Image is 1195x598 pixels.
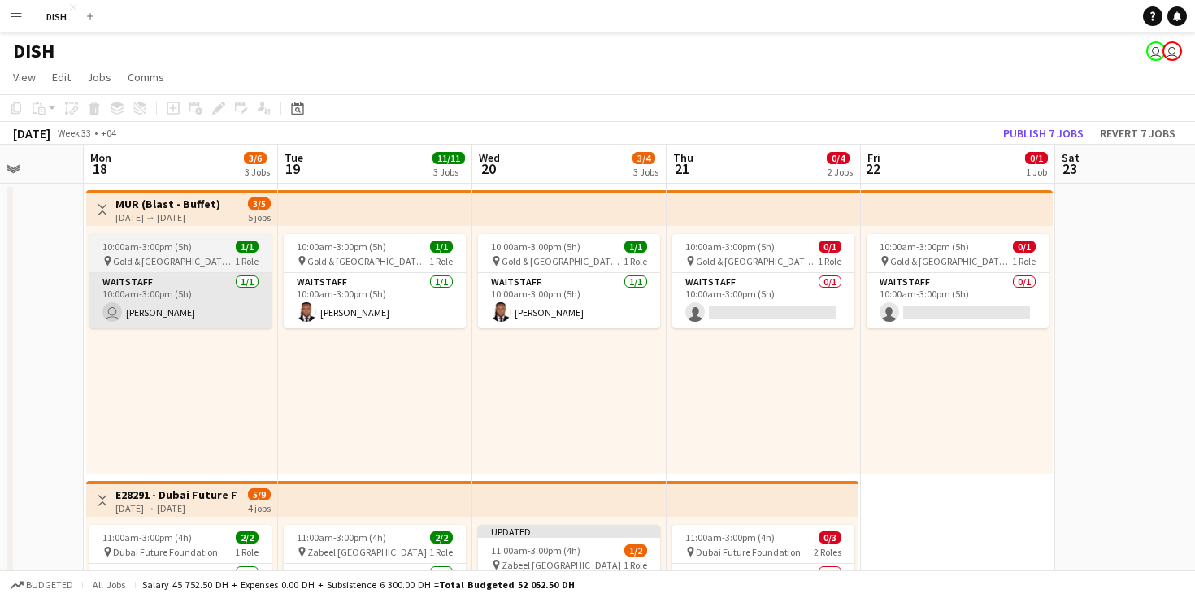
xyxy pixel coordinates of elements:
[814,546,841,558] span: 2 Roles
[307,255,429,267] span: Gold & [GEOGRAPHIC_DATA], [PERSON_NAME] Rd - Al Quoz - Al Quoz Industrial Area 3 - [GEOGRAPHIC_DA...
[115,211,220,223] div: [DATE] → [DATE]
[89,273,272,328] app-card-role: Waitstaff1/110:00am-3:00pm (5h) [PERSON_NAME]
[115,197,220,211] h3: MUR (Blast - Buffet)
[502,255,624,267] span: Gold & [GEOGRAPHIC_DATA], [PERSON_NAME] Rd - Al Quoz - Al Quoz Industrial Area 3 - [GEOGRAPHIC_DA...
[89,234,272,328] app-job-card: 10:00am-3:00pm (5h)1/1 Gold & [GEOGRAPHIC_DATA], [PERSON_NAME] Rd - Al Quoz - Al Quoz Industrial ...
[52,70,71,84] span: Edit
[1146,41,1166,61] app-user-avatar: John Santarin
[54,127,94,139] span: Week 33
[1062,150,1080,165] span: Sat
[33,1,80,32] button: DISH
[632,152,655,164] span: 3/4
[1059,159,1080,178] span: 23
[80,67,118,88] a: Jobs
[624,240,647,253] span: 1/1
[672,273,854,328] app-card-role: Waitstaff0/110:00am-3:00pm (5h)
[429,546,453,558] span: 1 Role
[819,240,841,253] span: 0/1
[90,150,111,165] span: Mon
[624,544,647,557] span: 1/2
[430,240,453,253] span: 1/1
[429,255,453,267] span: 1 Role
[235,546,259,558] span: 1 Role
[671,159,693,178] span: 21
[102,531,192,544] span: 11:00am-3:00pm (4h)
[478,273,660,328] app-card-role: Waitstaff1/110:00am-3:00pm (5h)[PERSON_NAME]
[865,159,880,178] span: 22
[236,531,259,544] span: 2/2
[236,240,259,253] span: 1/1
[624,255,647,267] span: 1 Role
[1012,255,1036,267] span: 1 Role
[633,166,658,178] div: 3 Jobs
[491,544,580,557] span: 11:00am-3:00pm (4h)
[1025,152,1048,164] span: 0/1
[297,240,386,253] span: 10:00am-3:00pm (5h)
[284,234,466,328] app-job-card: 10:00am-3:00pm (5h)1/1 Gold & [GEOGRAPHIC_DATA], [PERSON_NAME] Rd - Al Quoz - Al Quoz Industrial ...
[502,559,621,571] span: Zabeel [GEOGRAPHIC_DATA]
[248,500,271,514] div: 4 jobs
[1162,41,1182,61] app-user-avatar: Tracy Secreto
[26,579,73,591] span: Budgeted
[673,150,693,165] span: Thu
[244,152,267,164] span: 3/6
[7,67,42,88] a: View
[478,525,660,538] div: Updated
[13,70,36,84] span: View
[867,234,1049,328] app-job-card: 10:00am-3:00pm (5h)0/1 Gold & [GEOGRAPHIC_DATA], [PERSON_NAME] Rd - Al Quoz - Al Quoz Industrial ...
[87,70,111,84] span: Jobs
[478,234,660,328] app-job-card: 10:00am-3:00pm (5h)1/1 Gold & [GEOGRAPHIC_DATA], [PERSON_NAME] Rd - Al Quoz - Al Quoz Industrial ...
[491,240,580,253] span: 10:00am-3:00pm (5h)
[1013,240,1036,253] span: 0/1
[248,488,271,500] span: 5/9
[142,578,575,591] div: Salary 45 752.50 DH + Expenses 0.00 DH + Subsistence 6 300.00 DH =
[248,210,271,223] div: 5 jobs
[696,255,818,267] span: Gold & [GEOGRAPHIC_DATA], [PERSON_NAME] Rd - Al Quoz - Al Quoz Industrial Area 3 - [GEOGRAPHIC_DA...
[121,67,171,88] a: Comms
[880,240,969,253] span: 10:00am-3:00pm (5h)
[115,502,237,514] div: [DATE] → [DATE]
[235,255,259,267] span: 1 Role
[827,152,850,164] span: 0/4
[307,546,427,558] span: Zabeel [GEOGRAPHIC_DATA]
[113,255,235,267] span: Gold & [GEOGRAPHIC_DATA], [PERSON_NAME] Rd - Al Quoz - Al Quoz Industrial Area 3 - [GEOGRAPHIC_DA...
[685,240,775,253] span: 10:00am-3:00pm (5h)
[13,39,54,63] h1: DISH
[476,159,500,178] span: 20
[439,578,575,591] span: Total Budgeted 52 052.50 DH
[13,125,50,141] div: [DATE]
[284,273,466,328] app-card-role: Waitstaff1/110:00am-3:00pm (5h)[PERSON_NAME]
[113,546,218,558] span: Dubai Future Foundation
[479,150,500,165] span: Wed
[101,127,116,139] div: +04
[696,546,801,558] span: Dubai Future Foundation
[8,576,76,594] button: Budgeted
[432,152,465,164] span: 11/11
[248,197,271,210] span: 3/5
[624,559,647,571] span: 1 Role
[88,159,111,178] span: 18
[282,159,303,178] span: 19
[818,255,841,267] span: 1 Role
[890,255,1012,267] span: Gold & [GEOGRAPHIC_DATA], [PERSON_NAME] Rd - Al Quoz - Al Quoz Industrial Area 3 - [GEOGRAPHIC_DA...
[128,70,164,84] span: Comms
[867,273,1049,328] app-card-role: Waitstaff0/110:00am-3:00pm (5h)
[433,166,464,178] div: 3 Jobs
[1026,166,1047,178] div: 1 Job
[285,150,303,165] span: Tue
[89,578,128,591] span: All jobs
[828,166,853,178] div: 2 Jobs
[46,67,77,88] a: Edit
[672,234,854,328] app-job-card: 10:00am-3:00pm (5h)0/1 Gold & [GEOGRAPHIC_DATA], [PERSON_NAME] Rd - Al Quoz - Al Quoz Industrial ...
[115,487,237,502] h3: E28291 - Dubai Future Foundation
[297,531,386,544] span: 11:00am-3:00pm (4h)
[245,166,270,178] div: 3 Jobs
[819,531,841,544] span: 0/3
[430,531,453,544] span: 2/2
[102,240,192,253] span: 10:00am-3:00pm (5h)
